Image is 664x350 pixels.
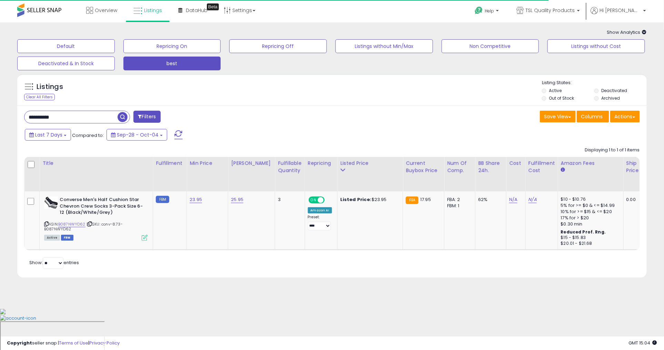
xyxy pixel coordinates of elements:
span: Listings [144,7,162,14]
span: Show Analytics [607,29,647,36]
div: Ship Price [626,160,640,174]
button: Listings without Cost [547,39,645,53]
i: Get Help [474,6,483,15]
div: $15 - $15.83 [561,235,618,241]
div: Fulfillment [156,160,184,167]
div: Amazon Fees [561,160,621,167]
div: Listed Price [340,160,400,167]
p: Listing States: [542,80,646,86]
span: Compared to: [72,132,104,139]
button: Repricing Off [229,39,327,53]
small: Amazon Fees. [561,167,565,173]
span: Last 7 Days [35,131,62,138]
div: $23.95 [340,197,398,203]
span: Columns [581,113,603,120]
h5: Listings [37,82,63,92]
span: Help [485,8,494,14]
div: FBM: 1 [447,203,470,209]
a: B087NWYD62 [58,221,85,227]
button: Repricing On [123,39,221,53]
div: 3 [278,197,299,203]
span: Hi [PERSON_NAME] [600,7,641,14]
span: Sep-28 - Oct-04 [117,131,159,138]
span: Overview [95,7,117,14]
a: Help [469,1,506,22]
div: Repricing [308,160,334,167]
a: Hi [PERSON_NAME] [591,7,646,22]
b: Reduced Prof. Rng. [561,229,606,235]
span: 17.95 [420,196,431,203]
b: Listed Price: [340,196,372,203]
button: Save View [540,111,576,122]
label: Archived [601,95,620,101]
div: Title [42,160,150,167]
span: | SKU: conv-8.73-B087NWYD62 [44,221,123,232]
div: Tooltip anchor [207,3,219,10]
a: 23.95 [190,196,202,203]
span: DataHub [186,7,208,14]
div: Num of Comp. [447,160,472,174]
div: FBA: 2 [447,197,470,203]
a: N/A [509,196,517,203]
span: ON [309,197,318,203]
div: Amazon AI [308,207,332,213]
a: 25.95 [231,196,243,203]
div: BB Share 24h. [478,160,503,174]
div: Min Price [190,160,225,167]
div: $10 - $10.76 [561,197,618,202]
div: Fulfillable Quantity [278,160,302,174]
div: Fulfillment Cost [529,160,555,174]
small: FBM [156,196,169,203]
b: Converse Men's Half Cushion Star Chevron Crew Socks 3-Pack Size 6-12 (Black/White/Grey) [60,197,143,218]
div: 17% for > $20 [561,215,618,221]
div: Preset: [308,215,332,230]
a: N/A [529,196,537,203]
img: 41jAvdeM2KL._SL40_.jpg [44,197,58,209]
span: All listings currently available for purchase on Amazon [44,235,60,241]
button: Actions [610,111,640,122]
div: Clear All Filters [24,94,55,100]
label: Deactivated [601,88,627,93]
div: 5% for >= $0 & <= $14.99 [561,202,618,209]
label: Active [549,88,562,93]
div: ASIN: [44,197,148,240]
div: 0.00 [626,197,638,203]
button: Listings without Min/Max [335,39,433,53]
button: Deactivated & In Stock [17,57,115,70]
button: best [123,57,221,70]
div: Displaying 1 to 1 of 1 items [585,147,640,153]
small: FBA [406,197,419,204]
div: $0.30 min [561,221,618,227]
div: [PERSON_NAME] [231,160,272,167]
div: $20.01 - $21.68 [561,241,618,247]
div: Current Buybox Price [406,160,441,174]
span: Show: entries [29,259,79,266]
button: Last 7 Days [25,129,71,141]
button: Default [17,39,115,53]
div: 62% [478,197,501,203]
div: Cost [509,160,523,167]
button: Sep-28 - Oct-04 [107,129,167,141]
span: TSL Quality Products [526,7,575,14]
button: Non Competitive [442,39,539,53]
button: Columns [577,111,609,122]
span: FBM [61,235,73,241]
label: Out of Stock [549,95,574,101]
button: Filters [133,111,160,123]
div: 10% for >= $15 & <= $20 [561,209,618,215]
span: OFF [323,197,334,203]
